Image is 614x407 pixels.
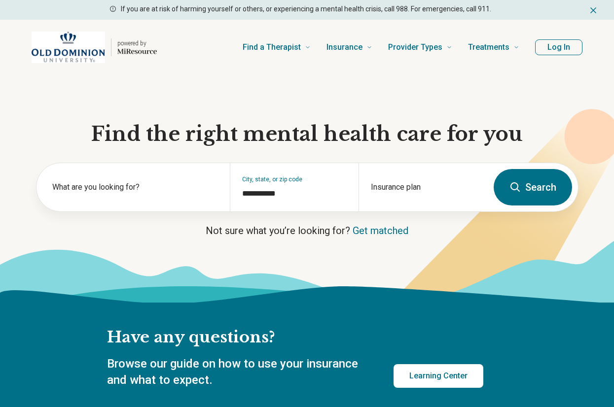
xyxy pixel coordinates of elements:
a: Learning Center [394,364,483,388]
a: Provider Types [388,28,452,67]
a: Find a Therapist [243,28,311,67]
button: Dismiss [588,4,598,16]
button: Search [494,169,572,205]
h1: Find the right mental health care for you [36,121,578,147]
a: Insurance [326,28,372,67]
a: Treatments [468,28,519,67]
span: Insurance [326,40,362,54]
span: Treatments [468,40,509,54]
p: Browse our guide on how to use your insurance and what to expect. [107,356,370,389]
p: If you are at risk of harming yourself or others, or experiencing a mental health crisis, call 98... [121,4,491,14]
a: Home page [32,32,157,63]
p: Not sure what you’re looking for? [36,224,578,237]
span: Provider Types [388,40,442,54]
h2: Have any questions? [107,327,483,348]
a: Get matched [353,225,408,237]
label: What are you looking for? [52,181,218,193]
p: powered by [117,39,157,47]
span: Find a Therapist [243,40,301,54]
button: Log In [535,39,582,55]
